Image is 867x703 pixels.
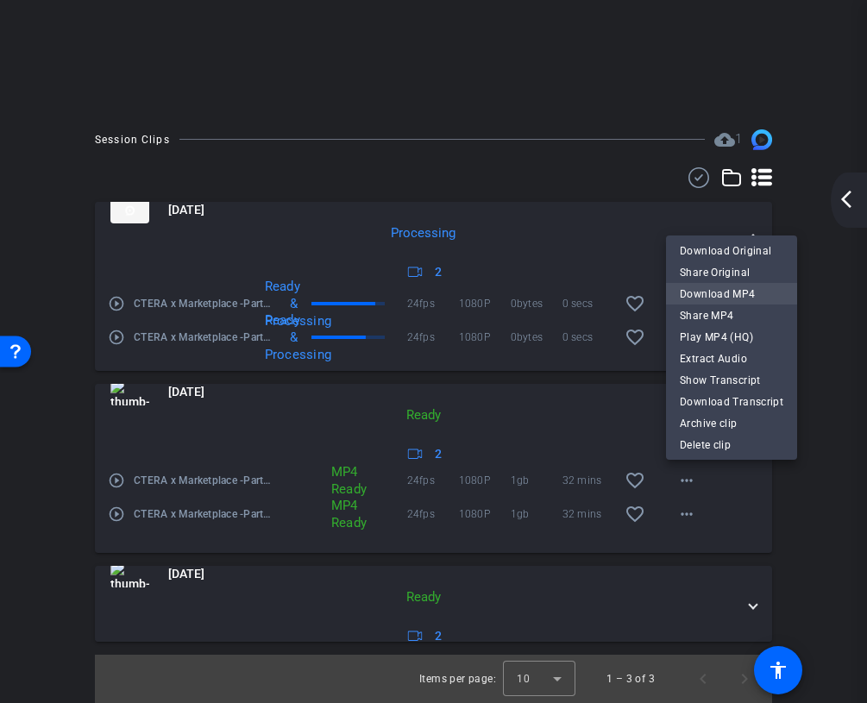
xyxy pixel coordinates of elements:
[680,305,783,326] span: Share MP4
[680,370,783,391] span: Show Transcript
[680,327,783,348] span: Play MP4 (HQ)
[680,284,783,304] span: Download MP4
[680,262,783,283] span: Share Original
[680,413,783,434] span: Archive clip
[680,435,783,455] span: Delete clip
[680,348,783,369] span: Extract Audio
[680,392,783,412] span: Download Transcript
[680,241,783,261] span: Download Original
